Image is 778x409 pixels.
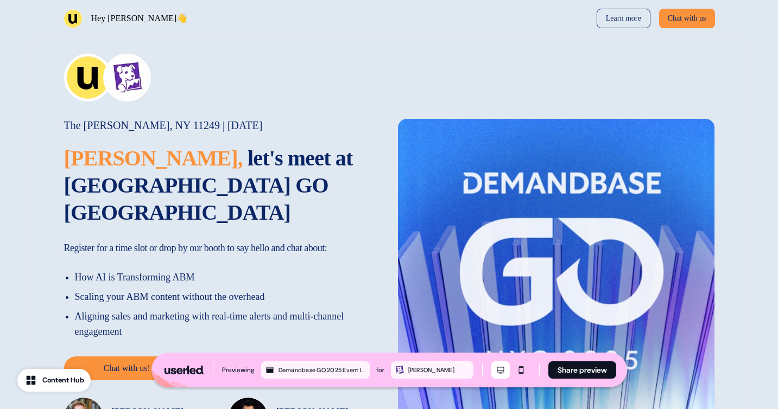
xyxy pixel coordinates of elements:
[408,365,471,375] div: [PERSON_NAME]
[376,365,384,375] div: for
[512,361,530,379] button: Mobile mode
[223,119,262,131] span: | [DATE]
[491,361,510,379] button: Desktop mode
[64,242,327,253] span: Register for a time slot or drop by our booth to say hello and chat about:
[659,9,715,28] button: Chat with us
[91,12,188,25] p: Hey [PERSON_NAME]
[64,356,190,380] button: Chat with us!
[75,270,381,285] p: How AI is Transforming ABM
[64,146,243,170] span: [PERSON_NAME],
[548,361,616,379] button: Share preview
[75,289,381,304] p: Scaling your ABM content without the overhead
[42,375,84,386] div: Content Hub
[222,365,255,375] div: Previewing
[17,369,91,392] button: Content Hub
[597,9,650,28] a: Learn more
[75,309,381,339] p: Aligning sales and marketing with real-time alerts and multi-channel engagement
[64,146,353,225] span: let's meet at [GEOGRAPHIC_DATA] GO [GEOGRAPHIC_DATA]
[64,119,220,131] span: The [PERSON_NAME], NY 11249
[279,365,368,375] div: Demandbase GO 2025 Event Invite
[176,14,187,23] span: 👋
